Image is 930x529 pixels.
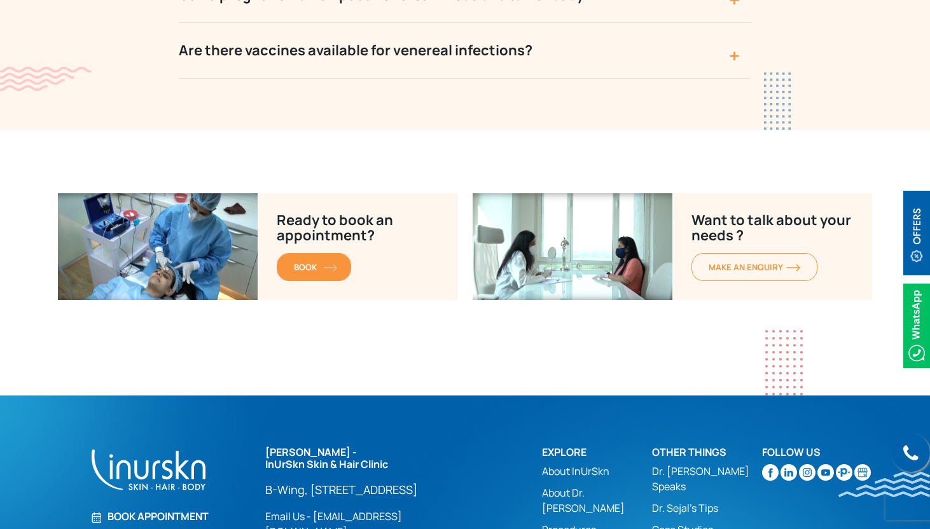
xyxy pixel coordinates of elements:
[473,193,672,300] img: Ready-to-book
[709,261,800,273] span: MAKE AN enquiry
[691,212,853,243] p: Want to talk about your needs ?
[652,500,762,516] a: Dr. Sejal's Tips
[542,464,652,479] a: About InUrSkn
[652,446,762,458] h2: Other Things
[903,284,930,368] img: Whatsappicon
[903,191,930,275] img: offerBt
[765,330,803,395] img: dotes1
[90,509,250,524] a: Book Appointment
[90,446,207,493] img: inurskn-footer-logo
[652,464,762,494] a: Dr. [PERSON_NAME] Speaks
[277,253,351,281] a: BOOK
[542,485,652,516] a: About Dr. [PERSON_NAME]
[323,264,337,271] img: orange-arrow.svg
[799,464,815,481] img: instagram
[838,472,930,497] img: bluewave
[781,464,797,481] img: linkedin
[762,464,779,481] img: facebook
[817,464,834,481] img: youtube
[58,193,258,300] img: Ready to book an appointment?
[786,264,800,271] img: orange-arrow.svg
[691,253,817,281] a: MAKE AN enquiry
[179,23,751,78] button: Are there vaccines available for venereal infections?
[90,512,101,523] img: Book Appointment
[294,261,334,273] span: BOOK
[762,446,872,458] h2: Follow Us
[836,464,852,481] img: sejal-saheta-dermatologist
[265,446,476,471] h2: [PERSON_NAME] - InUrSkn Skin & Hair Clinic
[277,212,438,243] p: Ready to book an appointment?
[764,72,791,130] img: blueDots2
[854,464,871,481] img: Skin-and-Hair-Clinic
[903,318,930,332] a: Whatsappicon
[265,482,476,497] a: B-Wing, [STREET_ADDRESS]
[542,446,652,458] h2: Explore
